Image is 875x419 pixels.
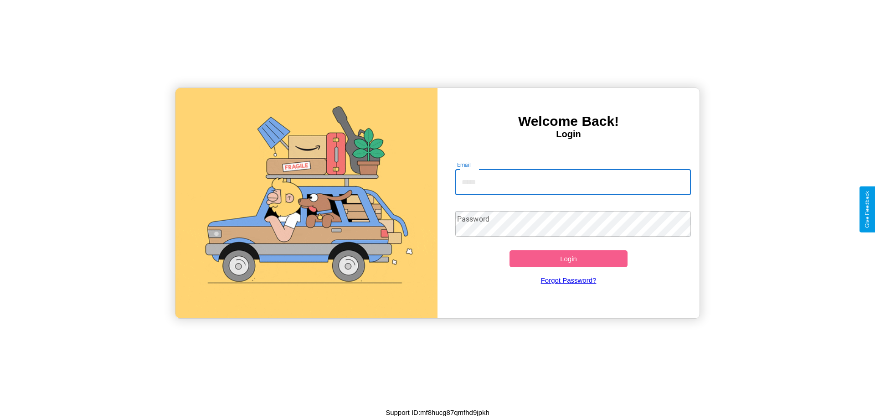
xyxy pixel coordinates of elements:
p: Support ID: mf8hucg87qmfhd9jpkh [386,406,489,419]
div: Give Feedback [864,191,870,228]
a: Forgot Password? [451,267,687,293]
h4: Login [437,129,700,140]
img: gif [175,88,437,318]
h3: Welcome Back! [437,114,700,129]
label: Email [457,161,471,169]
button: Login [510,250,628,267]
